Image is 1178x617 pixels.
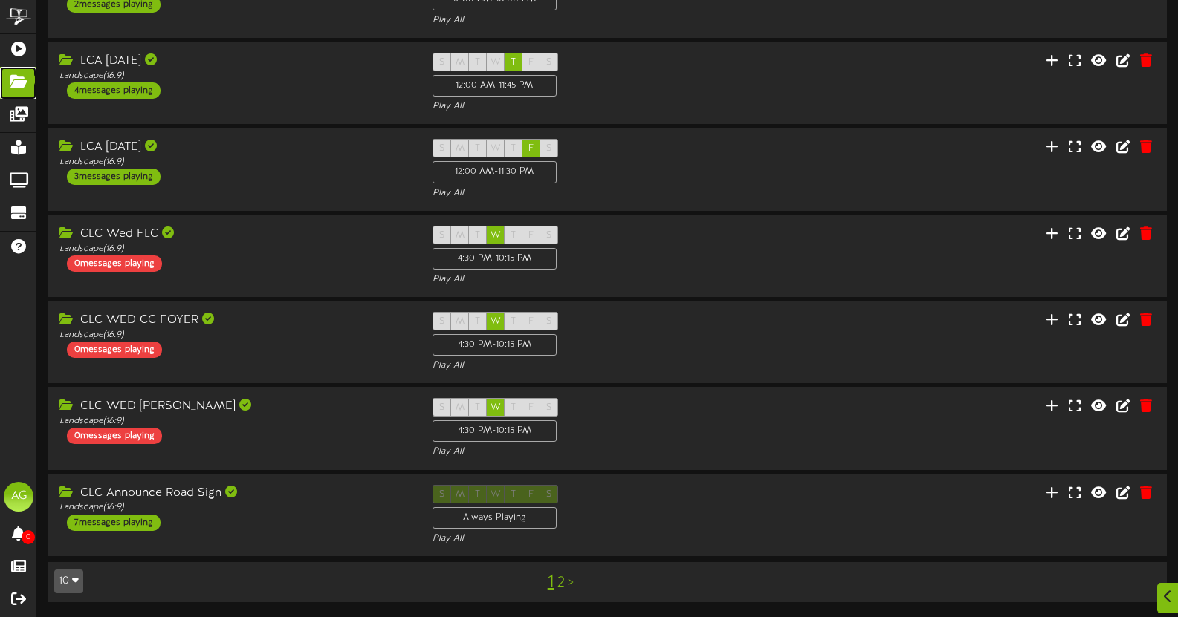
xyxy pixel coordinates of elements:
[59,398,410,415] div: CLC WED [PERSON_NAME]
[433,187,783,200] div: Play All
[59,226,410,243] div: CLC Wed FLC
[433,532,783,545] div: Play All
[59,501,410,514] div: Landscape ( 16:9 )
[511,316,516,327] span: T
[59,70,410,82] div: Landscape ( 16:9 )
[433,161,557,183] div: 12:00 AM - 11:30 PM
[67,255,162,272] div: 0 messages playing
[433,507,557,529] div: Always Playing
[22,530,35,544] span: 0
[439,143,444,154] span: S
[67,82,161,99] div: 4 messages playing
[528,143,534,154] span: F
[433,14,783,27] div: Play All
[439,230,444,241] span: S
[546,143,551,154] span: S
[528,316,534,327] span: F
[568,575,574,591] a: >
[59,415,410,428] div: Landscape ( 16:9 )
[546,57,551,68] span: S
[557,575,565,591] a: 2
[528,402,534,413] span: F
[475,316,480,327] span: T
[433,248,557,270] div: 4:30 PM - 10:15 PM
[439,402,444,413] span: S
[528,230,534,241] span: F
[59,139,410,156] div: LCA [DATE]
[491,402,501,413] span: W
[59,156,410,169] div: Landscape ( 16:9 )
[433,445,783,458] div: Play All
[433,273,783,286] div: Play All
[475,230,480,241] span: T
[4,482,33,512] div: AG
[475,402,480,413] span: T
[59,329,410,342] div: Landscape ( 16:9 )
[528,57,534,68] span: F
[59,312,410,329] div: CLC WED CC FOYER
[548,572,554,592] a: 1
[456,316,465,327] span: M
[511,230,516,241] span: T
[67,342,162,358] div: 0 messages playing
[67,515,161,531] div: 7 messages playing
[511,143,516,154] span: T
[433,100,783,113] div: Play All
[456,57,465,68] span: M
[491,316,501,327] span: W
[433,420,557,442] div: 4:30 PM - 10:15 PM
[511,57,516,68] span: T
[491,230,501,241] span: W
[456,402,465,413] span: M
[475,57,480,68] span: T
[59,243,410,255] div: Landscape ( 16:9 )
[54,569,83,593] button: 10
[433,75,557,97] div: 12:00 AM - 11:45 PM
[491,57,501,68] span: W
[491,143,501,154] span: W
[433,334,557,356] div: 4:30 PM - 10:15 PM
[546,230,551,241] span: S
[546,316,551,327] span: S
[59,485,410,502] div: CLC Announce Road Sign
[59,53,410,70] div: LCA [DATE]
[433,359,783,372] div: Play All
[67,428,162,444] div: 0 messages playing
[546,402,551,413] span: S
[511,402,516,413] span: T
[456,230,465,241] span: M
[456,143,465,154] span: M
[475,143,480,154] span: T
[439,316,444,327] span: S
[439,57,444,68] span: S
[67,169,161,185] div: 3 messages playing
